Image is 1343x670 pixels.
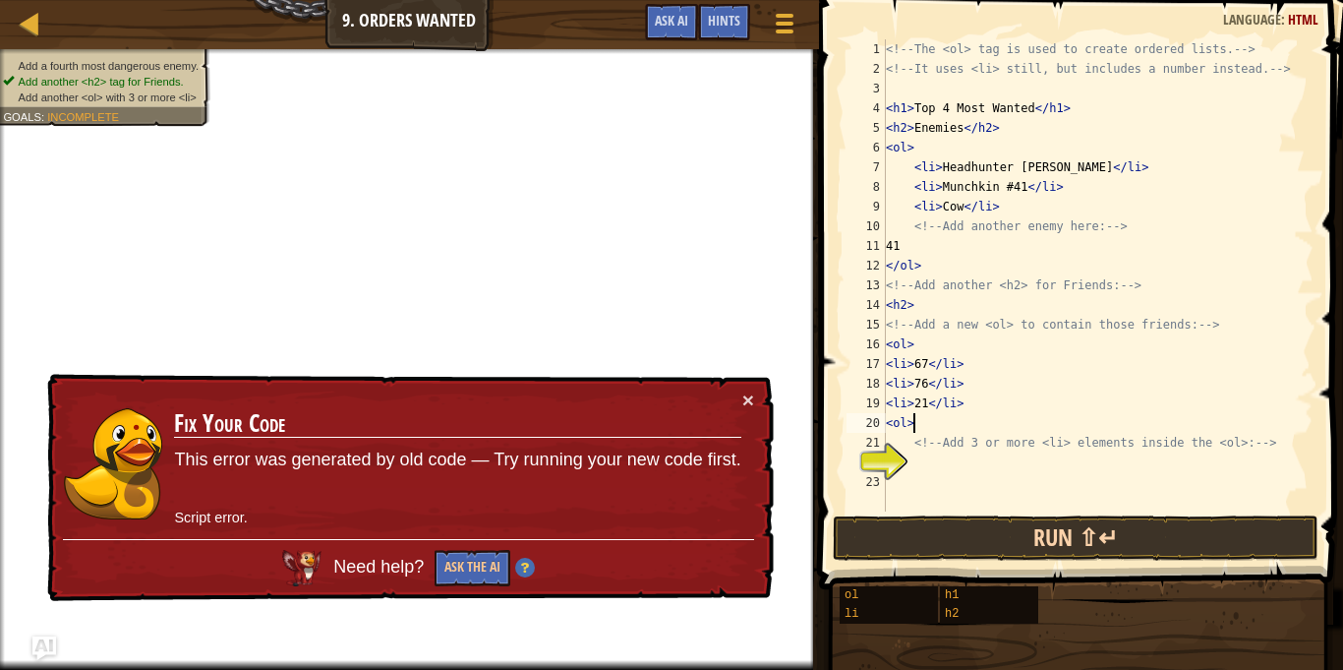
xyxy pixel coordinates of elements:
div: 11 [847,236,886,256]
div: 4 [847,98,886,118]
li: Add another <h2> tag for Friends. [3,74,199,90]
h3: Fix Your Code [175,406,742,443]
div: 22 [847,453,886,472]
span: : [41,110,47,123]
div: 3 [847,79,886,98]
span: h2 [945,607,959,621]
p: Script error. [174,504,741,533]
div: 17 [847,354,886,374]
div: 16 [847,335,886,354]
div: 13 [847,275,886,295]
div: 18 [847,374,886,394]
div: 21 [847,433,886,453]
button: × [743,395,756,415]
span: : [1281,10,1288,29]
div: 2 [847,59,886,79]
div: 7 [847,157,886,177]
span: Need help? [332,556,428,578]
div: 19 [847,394,886,413]
span: Add a fourth most dangerous enemy. [19,59,199,72]
img: AI [281,548,321,584]
img: Hint [514,560,534,579]
span: h1 [945,588,959,602]
span: Language [1223,10,1281,29]
div: 23 [847,472,886,492]
button: Show game menu [760,4,809,50]
li: Add a fourth most dangerous enemy. [3,58,199,74]
div: 15 [847,315,886,335]
span: HTML [1288,10,1318,29]
button: Ask AI [645,4,698,40]
div: 20 [847,413,886,433]
span: Goals [3,110,41,123]
button: Ask AI [32,637,56,660]
span: li [845,607,858,621]
div: 12 [847,256,886,275]
span: Hints [708,11,740,30]
div: 9 [847,197,886,216]
div: 1 [847,39,886,59]
span: Add another <ol> with 3 or more <li> [19,91,197,103]
div: 6 [847,138,886,157]
div: 5 [847,118,886,138]
span: Add another <h2> tag for Friends. [19,75,184,88]
div: 14 [847,295,886,315]
img: duck_okar.png [64,403,164,517]
span: ol [845,588,858,602]
button: Ask the AI [434,550,510,587]
div: 8 [847,177,886,197]
p: This error was generated by old code — Try running your new code first. [175,444,742,478]
div: 10 [847,216,886,236]
span: Incomplete [47,110,119,123]
li: Add another <ol> with 3 or more <li> [3,90,199,105]
span: Ask AI [655,11,688,30]
button: Run ⇧↵ [833,516,1318,561]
